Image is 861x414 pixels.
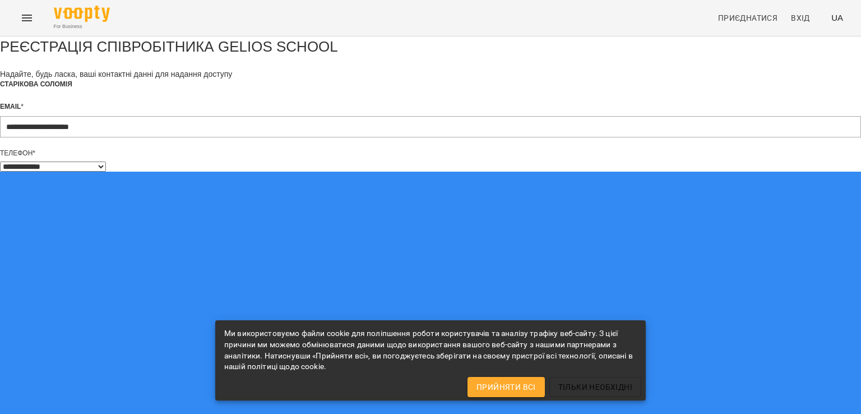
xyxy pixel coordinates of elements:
button: Прийняти всі [467,377,545,397]
button: Тільки необхідні [549,377,641,397]
span: Приєднатися [718,11,777,25]
img: Voopty Logo [54,6,110,22]
span: Прийняти всі [476,380,536,394]
button: Menu [13,4,40,31]
a: Приєднатися [714,8,782,28]
span: Вхід [791,11,810,25]
span: UA [831,12,843,24]
span: For Business [54,23,110,30]
span: Тільки необхідні [558,380,632,394]
a: Вхід [786,8,822,28]
div: Ми використовуємо файли cookie для поліпшення роботи користувачів та аналізу трафіку веб-сайту. З... [224,324,637,377]
button: UA [827,7,848,28]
